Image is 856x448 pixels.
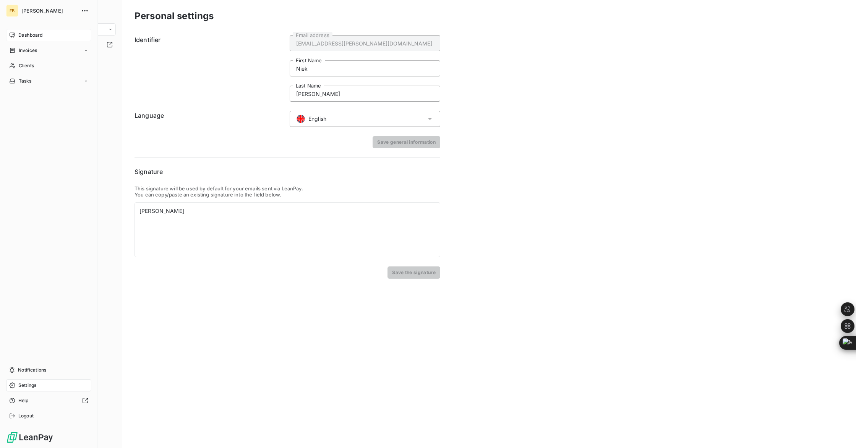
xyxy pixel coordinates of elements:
[19,62,34,69] span: Clients
[18,32,42,39] span: Dashboard
[135,35,285,102] h6: Identifier
[830,422,848,440] iframe: Intercom live chat
[6,394,91,407] a: Help
[135,167,440,176] h6: Signature
[373,136,440,148] button: Save general information
[6,431,53,443] img: Logo LeanPay
[135,111,285,127] h6: Language
[135,192,440,198] p: You can copy/paste an existing signature into the field below.
[135,9,214,23] h3: Personal settings
[308,115,326,123] span: English
[18,382,36,389] span: Settings
[290,86,440,102] input: placeholder
[6,5,18,17] div: FB
[18,367,46,373] span: Notifications
[19,47,37,54] span: Invoices
[19,78,32,84] span: Tasks
[18,412,34,419] span: Logout
[290,35,440,51] input: placeholder
[18,397,29,404] span: Help
[21,8,76,14] span: [PERSON_NAME]
[290,60,440,76] input: placeholder
[135,185,440,192] p: This signature will be used by default for your emails sent via LeanPay.
[139,207,435,215] div: [PERSON_NAME]
[387,266,440,279] button: Save the signature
